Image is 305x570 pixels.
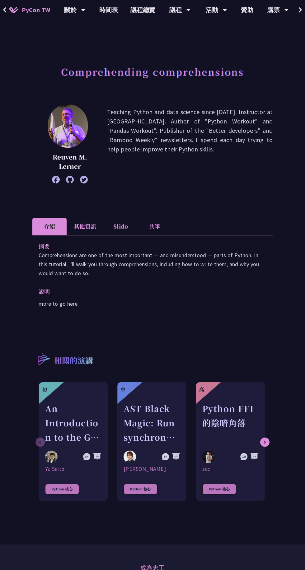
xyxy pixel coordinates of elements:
p: Comprehensions are one of the most important — and misunderstood — parts of Python. In this tutor... [39,251,266,278]
p: Reuven M. Lerner [48,152,91,171]
img: scc [202,451,215,463]
p: 說明 [39,287,254,296]
a: 中 AST Black Magic: Run synchronous Python code on asynchronous Pyodide Yuichiro Tachibana [PERSON... [117,382,186,501]
div: [PERSON_NAME] [124,465,180,473]
p: more to go here [39,299,266,308]
span: PyCon TW [22,5,50,15]
img: Home icon of PyCon TW 2025 [9,7,19,13]
img: r3.8d01567.svg [28,344,59,374]
img: Yu Saito [45,451,58,463]
div: Python 核心 [45,484,79,494]
li: Slido [103,218,138,235]
p: 摘要 [39,242,254,251]
a: 高 Python FFI 的陰暗角落 scc scc Python 核心 [196,382,265,501]
li: 介紹 [32,218,67,235]
p: 相關的演講 [54,355,93,367]
div: AST Black Magic: Run synchronous Python code on asynchronous Pyodide [124,401,180,444]
li: 其他資訊 [67,218,103,235]
div: 中 [120,386,125,393]
img: Yuichiro Tachibana [124,451,136,463]
div: 高 [199,386,204,393]
div: Yu Saito [45,465,101,473]
div: Python 核心 [124,484,157,494]
a: PyCon TW [3,2,56,18]
h1: Comprehending comprehensions [61,62,244,81]
div: 初 [42,386,47,393]
div: scc [202,465,258,473]
li: 共筆 [138,218,172,235]
div: Python FFI 的陰暗角落 [202,401,258,444]
div: Python 核心 [202,484,236,494]
p: Teaching Python and data science since [DATE]. Instructor at [GEOGRAPHIC_DATA]. Author of "Python... [107,107,273,180]
div: An Introduction to the GIL for Python Beginners: Disabling It in Python 3.13 and Leveraging Concu... [45,401,101,444]
a: 初 An Introduction to the GIL for Python Beginners: Disabling It in Python 3.13 and Leveraging Con... [39,382,108,501]
img: Reuven M. Lerner [48,104,88,148]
